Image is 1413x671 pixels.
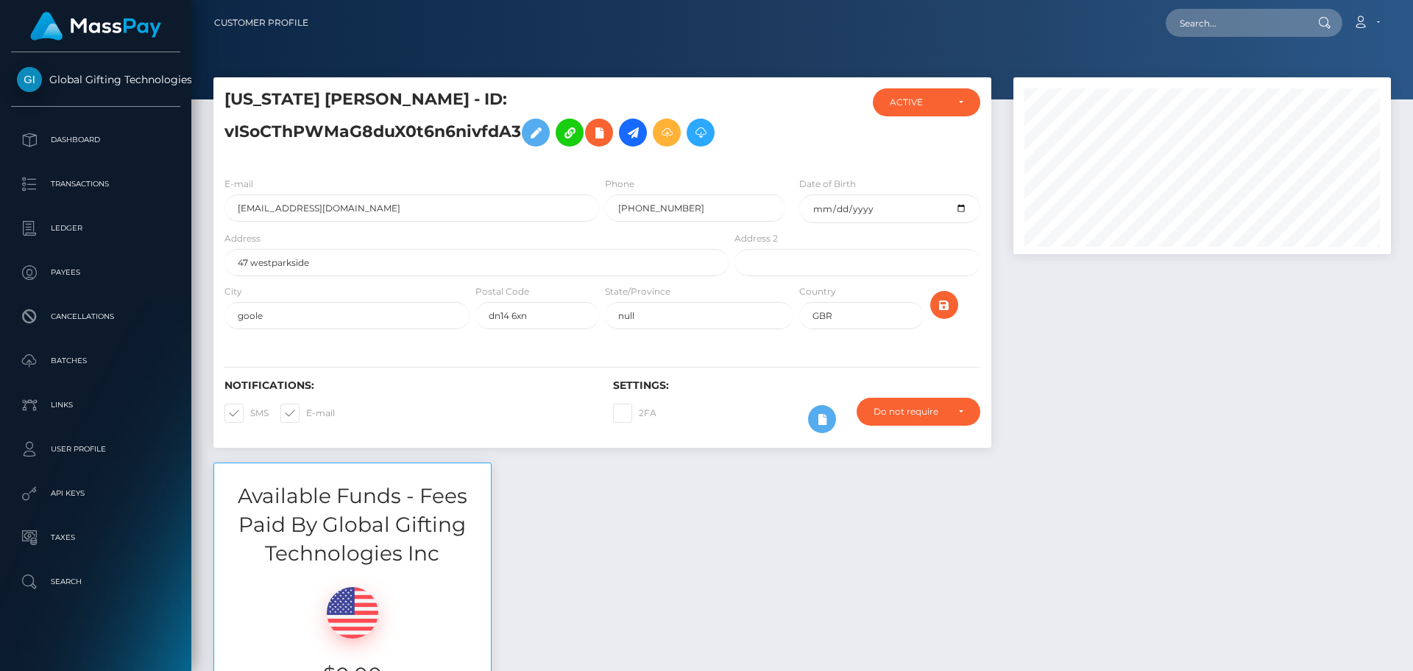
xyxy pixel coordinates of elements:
[17,306,174,328] p: Cancellations
[11,122,180,158] a: Dashboard
[224,88,720,154] h5: [US_STATE] [PERSON_NAME] - ID: vISoCThPWMaG8duX0t6n6nivfdA3
[327,587,378,639] img: USD.png
[17,438,174,460] p: User Profile
[11,342,180,379] a: Batches
[224,178,253,191] label: E-mail
[214,482,491,569] h3: Available Funds - Fees Paid By Global Gifting Technologies Inc
[214,7,308,38] a: Customer Profile
[11,166,180,203] a: Transactions
[734,232,778,245] label: Address 2
[17,261,174,284] p: Payees
[874,406,946,418] div: Do not require
[17,482,174,505] p: API Keys
[224,379,591,392] h6: Notifications:
[799,178,856,191] label: Date of Birth
[224,404,269,423] label: SMS
[17,173,174,195] p: Transactions
[280,404,335,423] label: E-mail
[613,379,980,392] h6: Settings:
[619,119,647,147] a: Initiate Payout
[17,394,174,416] p: Links
[30,12,161,41] img: MassPay Logo
[17,571,174,593] p: Search
[17,129,174,151] p: Dashboard
[11,519,180,556] a: Taxes
[799,285,836,298] label: Country
[873,88,980,116] button: ACTIVE
[613,404,656,423] label: 2FA
[11,254,180,291] a: Payees
[17,350,174,372] p: Batches
[224,232,261,245] label: Address
[11,387,180,424] a: Links
[11,563,180,600] a: Search
[11,298,180,335] a: Cancellations
[890,96,946,108] div: ACTIVE
[17,217,174,239] p: Ledger
[11,210,180,247] a: Ledger
[17,67,42,92] img: Global Gifting Technologies Inc
[857,398,980,426] button: Do not require
[17,527,174,549] p: Taxes
[224,285,242,298] label: City
[11,475,180,512] a: API Keys
[475,285,529,298] label: Postal Code
[1166,9,1304,37] input: Search...
[11,73,180,86] span: Global Gifting Technologies Inc
[605,178,634,191] label: Phone
[605,285,670,298] label: State/Province
[11,431,180,468] a: User Profile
